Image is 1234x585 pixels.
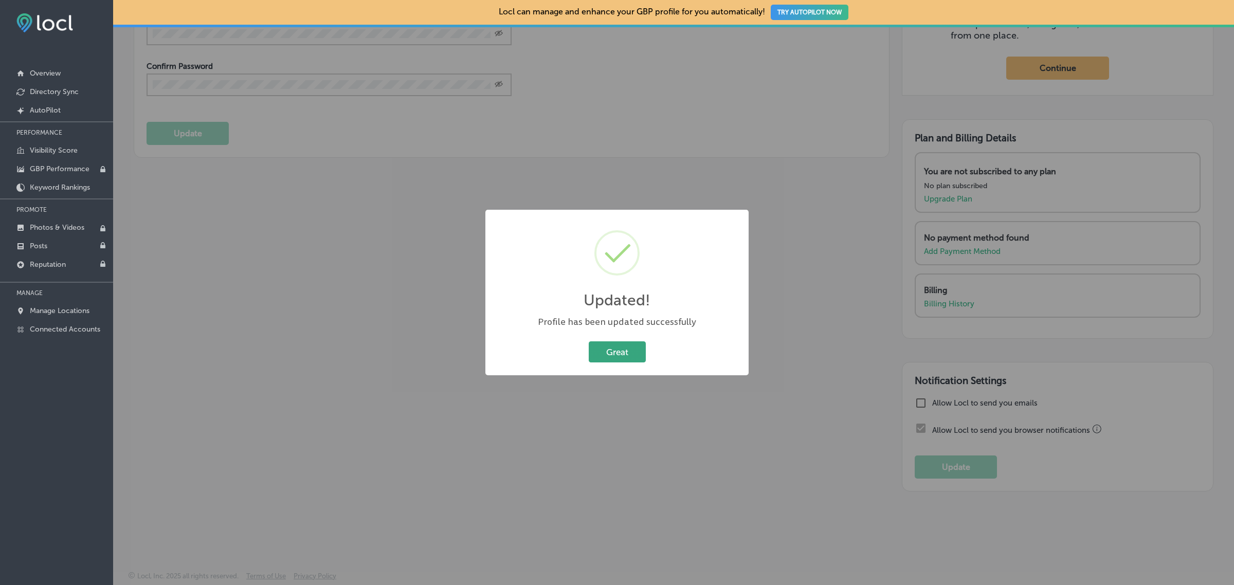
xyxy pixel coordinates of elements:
[30,242,47,250] p: Posts
[30,106,61,115] p: AutoPilot
[589,341,646,362] button: Great
[30,306,89,315] p: Manage Locations
[16,13,73,32] img: fda3e92497d09a02dc62c9cd864e3231.png
[30,146,78,155] p: Visibility Score
[30,87,79,96] p: Directory Sync
[30,325,100,334] p: Connected Accounts
[30,69,61,78] p: Overview
[496,316,738,328] div: Profile has been updated successfully
[30,260,66,269] p: Reputation
[30,164,89,173] p: GBP Performance
[771,5,848,20] button: TRY AUTOPILOT NOW
[30,183,90,192] p: Keyword Rankings
[30,223,84,232] p: Photos & Videos
[584,291,650,309] h2: Updated!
